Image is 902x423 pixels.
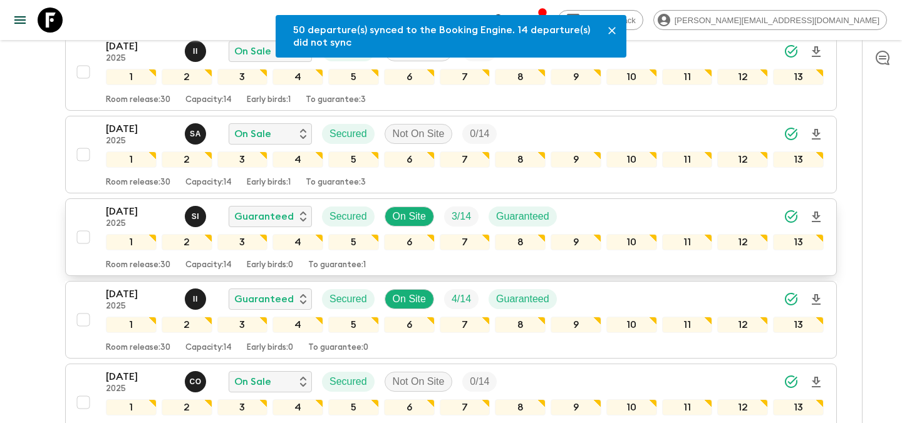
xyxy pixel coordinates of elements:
[65,33,837,111] button: [DATE]2025Ismail IngriouiOn SaleSecuredNot On SiteTrip Fill12345678910111213Room release:30Capaci...
[106,121,175,136] p: [DATE]
[557,10,643,30] a: Give feedback
[495,234,546,250] div: 8
[384,399,435,415] div: 6
[495,69,546,85] div: 8
[106,399,157,415] div: 1
[217,399,268,415] div: 3
[185,260,232,270] p: Capacity: 14
[162,234,212,250] div: 2
[606,151,657,168] div: 10
[496,209,549,224] p: Guaranteed
[234,209,294,224] p: Guaranteed
[328,234,379,250] div: 5
[717,399,768,415] div: 12
[272,399,323,415] div: 4
[322,124,375,144] div: Secured
[393,126,445,141] p: Not On Site
[495,317,546,333] div: 8
[190,129,201,139] p: S A
[162,151,212,168] div: 2
[662,234,713,250] div: 11
[385,124,453,144] div: Not On Site
[106,317,157,333] div: 1
[185,343,232,353] p: Capacity: 14
[470,126,489,141] p: 0 / 14
[162,399,212,415] div: 2
[272,234,323,250] div: 4
[440,399,490,415] div: 7
[444,206,479,227] div: Trip Fill
[440,151,490,168] div: 7
[106,369,175,384] p: [DATE]
[106,39,175,54] p: [DATE]
[306,178,366,188] p: To guarantee: 3
[322,289,375,309] div: Secured
[106,178,170,188] p: Room release: 30
[329,374,367,389] p: Secured
[717,151,768,168] div: 12
[272,317,323,333] div: 4
[217,234,268,250] div: 3
[495,399,546,415] div: 8
[606,69,657,85] div: 10
[551,399,601,415] div: 9
[773,151,824,168] div: 13
[65,281,837,359] button: [DATE]2025Ismail IngriouiGuaranteedSecuredOn SiteTrip FillGuaranteed12345678910111213Room release...
[329,209,367,224] p: Secured
[106,260,170,270] p: Room release: 30
[444,289,479,309] div: Trip Fill
[717,317,768,333] div: 12
[440,69,490,85] div: 7
[773,69,824,85] div: 13
[809,375,824,390] svg: Download Onboarding
[606,317,657,333] div: 10
[773,317,824,333] div: 13
[217,69,268,85] div: 3
[668,16,886,25] span: [PERSON_NAME][EMAIL_ADDRESS][DOMAIN_NAME]
[496,292,549,307] p: Guaranteed
[329,126,367,141] p: Secured
[606,399,657,415] div: 10
[106,136,175,146] p: 2025
[462,372,497,392] div: Trip Fill
[440,317,490,333] div: 7
[185,206,209,227] button: SI
[272,151,323,168] div: 4
[322,206,375,227] div: Secured
[306,95,366,105] p: To guarantee: 3
[189,377,201,387] p: C O
[234,374,271,389] p: On Sale
[603,21,621,40] button: Close
[462,124,497,144] div: Trip Fill
[809,210,824,225] svg: Download Onboarding
[328,151,379,168] div: 5
[653,10,887,30] div: [PERSON_NAME][EMAIL_ADDRESS][DOMAIN_NAME]
[784,209,799,224] svg: Synced Successfully
[385,289,434,309] div: On Site
[308,343,368,353] p: To guarantee: 0
[784,126,799,141] svg: Synced Successfully
[185,41,209,62] button: II
[809,292,824,307] svg: Download Onboarding
[784,292,799,307] svg: Synced Successfully
[393,374,445,389] p: Not On Site
[106,69,157,85] div: 1
[551,317,601,333] div: 9
[106,302,175,312] p: 2025
[322,372,375,392] div: Secured
[717,234,768,250] div: 12
[551,234,601,250] div: 9
[487,8,512,33] button: search adventures
[247,343,293,353] p: Early birds: 0
[193,46,198,56] p: I I
[393,209,426,224] p: On Site
[384,317,435,333] div: 6
[234,44,271,59] p: On Sale
[234,292,294,307] p: Guaranteed
[8,8,33,33] button: menu
[185,292,209,302] span: Ismail Ingrioui
[185,127,209,137] span: Samir Achahri
[162,317,212,333] div: 2
[452,209,471,224] p: 3 / 14
[662,151,713,168] div: 11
